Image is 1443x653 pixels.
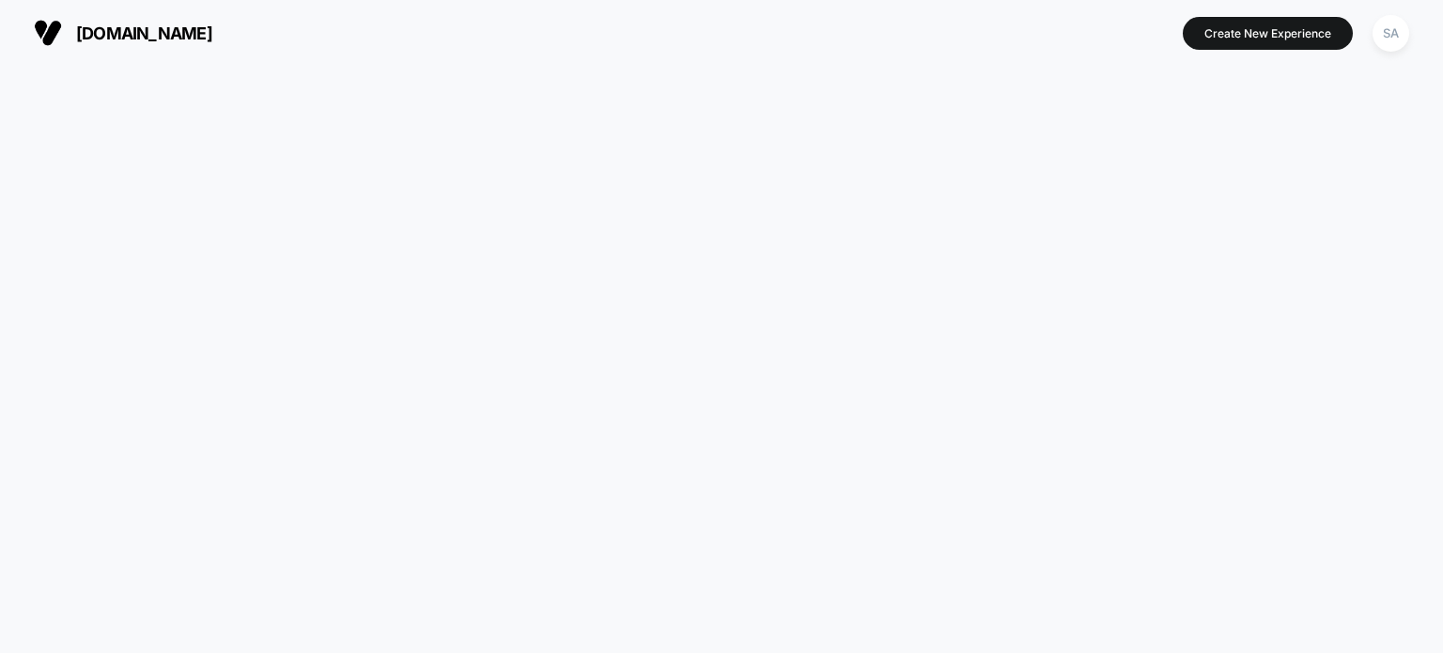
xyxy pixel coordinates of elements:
button: SA [1367,14,1415,53]
img: Visually logo [34,19,62,47]
button: Create New Experience [1183,17,1353,50]
div: SA [1373,15,1409,52]
button: [DOMAIN_NAME] [28,18,218,48]
span: [DOMAIN_NAME] [76,23,212,43]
